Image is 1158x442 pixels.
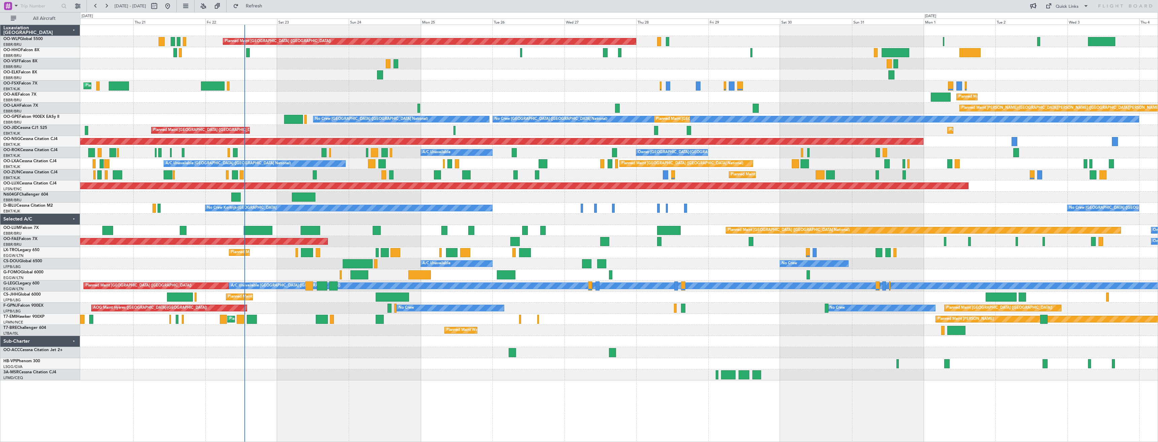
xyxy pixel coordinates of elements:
[231,247,337,258] div: Planned Maint [GEOGRAPHIC_DATA] ([GEOGRAPHIC_DATA])
[3,53,22,58] a: EBBR/BRU
[938,314,994,324] div: Planned Maint [PERSON_NAME]
[3,115,59,119] a: OO-GPEFalcon 900EX EASy II
[93,303,207,313] div: AOG Maint Hyères ([GEOGRAPHIC_DATA]-[GEOGRAPHIC_DATA])
[3,226,39,230] a: OO-LUMFalcon 7X
[3,259,19,263] span: CS-DOU
[3,270,43,274] a: G-FOMOGlobal 6000
[81,13,93,19] div: [DATE]
[852,19,924,25] div: Sun 31
[995,19,1067,25] div: Tue 2
[3,293,41,297] a: CS-JHHGlobal 6000
[231,281,340,291] div: A/C Unavailable [GEOGRAPHIC_DATA] ([GEOGRAPHIC_DATA])
[3,293,18,297] span: CS-JHH
[3,170,20,174] span: OO-ZUN
[3,48,21,52] span: OO-HHO
[446,325,527,335] div: Planned Maint Warsaw ([GEOGRAPHIC_DATA])
[3,109,22,114] a: EBBR/BRU
[3,209,20,214] a: EBKT/KJK
[3,270,21,274] span: G-FOMO
[492,19,564,25] div: Tue 26
[3,70,19,74] span: OO-ELK
[728,225,850,235] div: Planned Maint [GEOGRAPHIC_DATA] ([GEOGRAPHIC_DATA] National)
[3,231,22,236] a: EBBR/BRU
[565,19,636,25] div: Wed 27
[1042,1,1092,11] button: Quick Links
[349,19,420,25] div: Sun 24
[3,37,20,41] span: OO-WLP
[3,70,37,74] a: OO-ELKFalcon 8X
[422,259,450,269] div: A/C Unavailable
[399,303,414,313] div: No Crew
[621,159,743,169] div: Planned Maint [GEOGRAPHIC_DATA] ([GEOGRAPHIC_DATA] National)
[230,1,270,11] button: Refresh
[3,348,20,352] span: OO-ACC
[3,48,39,52] a: OO-HHOFalcon 8X
[3,175,20,180] a: EBKT/KJK
[21,1,59,11] input: Trip Number
[3,237,19,241] span: OO-FAE
[3,326,17,330] span: T7-BRE
[114,3,146,9] span: [DATE] - [DATE]
[3,153,20,158] a: EBKT/KJK
[829,303,845,313] div: No Crew
[924,19,995,25] div: Mon 1
[3,87,20,92] a: EBKT/KJK
[133,19,205,25] div: Thu 21
[3,75,22,80] a: EBBR/BRU
[3,148,20,152] span: OO-ROK
[3,59,19,63] span: OO-VSF
[3,204,53,208] a: D-IBLUCessna Citation M2
[3,81,37,86] a: OO-FSXFalcon 7X
[731,170,809,180] div: Planned Maint Kortrijk-[GEOGRAPHIC_DATA]
[3,315,16,319] span: T7-EMI
[3,59,37,63] a: OO-VSFFalcon 8X
[166,159,291,169] div: A/C Unavailable [GEOGRAPHIC_DATA] ([GEOGRAPHIC_DATA] National)
[780,19,852,25] div: Sat 30
[3,198,22,203] a: EBBR/BRU
[782,259,797,269] div: No Crew
[3,237,37,241] a: OO-FAEFalcon 7X
[3,148,58,152] a: OO-ROKCessna Citation CJ4
[153,125,259,135] div: Planned Maint [GEOGRAPHIC_DATA] ([GEOGRAPHIC_DATA])
[495,114,607,124] div: No Crew [GEOGRAPHIC_DATA] ([GEOGRAPHIC_DATA] National)
[3,104,38,108] a: OO-LAHFalcon 7X
[946,303,1052,313] div: Planned Maint [GEOGRAPHIC_DATA] ([GEOGRAPHIC_DATA])
[3,193,48,197] a: N604GFChallenger 604
[3,309,21,314] a: LFPB/LBG
[3,248,18,252] span: LX-TRO
[3,315,44,319] a: T7-EMIHawker 900XP
[3,348,63,352] a: OO-ACCCessna Citation Jet 2+
[1067,19,1139,25] div: Wed 3
[86,281,192,291] div: Planned Maint [GEOGRAPHIC_DATA] ([GEOGRAPHIC_DATA])
[3,281,39,285] a: G-LEGCLegacy 600
[708,19,780,25] div: Fri 29
[3,304,18,308] span: F-GPNJ
[3,259,42,263] a: CS-DOUGlobal 6500
[3,193,19,197] span: N604GF
[1056,3,1079,10] div: Quick Links
[205,19,277,25] div: Fri 22
[3,137,20,141] span: OO-NSG
[3,131,20,136] a: EBKT/KJK
[3,226,20,230] span: OO-LUM
[3,104,20,108] span: OO-LAH
[3,375,23,380] a: LFMD/CEQ
[636,19,708,25] div: Thu 28
[638,147,729,158] div: Owner [GEOGRAPHIC_DATA]-[GEOGRAPHIC_DATA]
[3,275,24,280] a: EGGW/LTN
[3,164,20,169] a: EBKT/KJK
[3,93,36,97] a: OO-AIEFalcon 7X
[3,281,18,285] span: G-LEGC
[3,370,19,374] span: 3A-MSR
[3,364,23,369] a: LSGG/GVA
[7,13,73,24] button: All Aircraft
[3,264,21,269] a: LFPB/LBG
[225,36,331,46] div: Planned Maint [GEOGRAPHIC_DATA] ([GEOGRAPHIC_DATA])
[3,37,43,41] a: OO-WLPGlobal 5500
[3,142,20,147] a: EBKT/KJK
[228,292,334,302] div: Planned Maint [GEOGRAPHIC_DATA] ([GEOGRAPHIC_DATA])
[3,304,43,308] a: F-GPNJFalcon 900EX
[3,98,22,103] a: EBBR/BRU
[3,170,58,174] a: OO-ZUNCessna Citation CJ4
[3,120,22,125] a: EBBR/BRU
